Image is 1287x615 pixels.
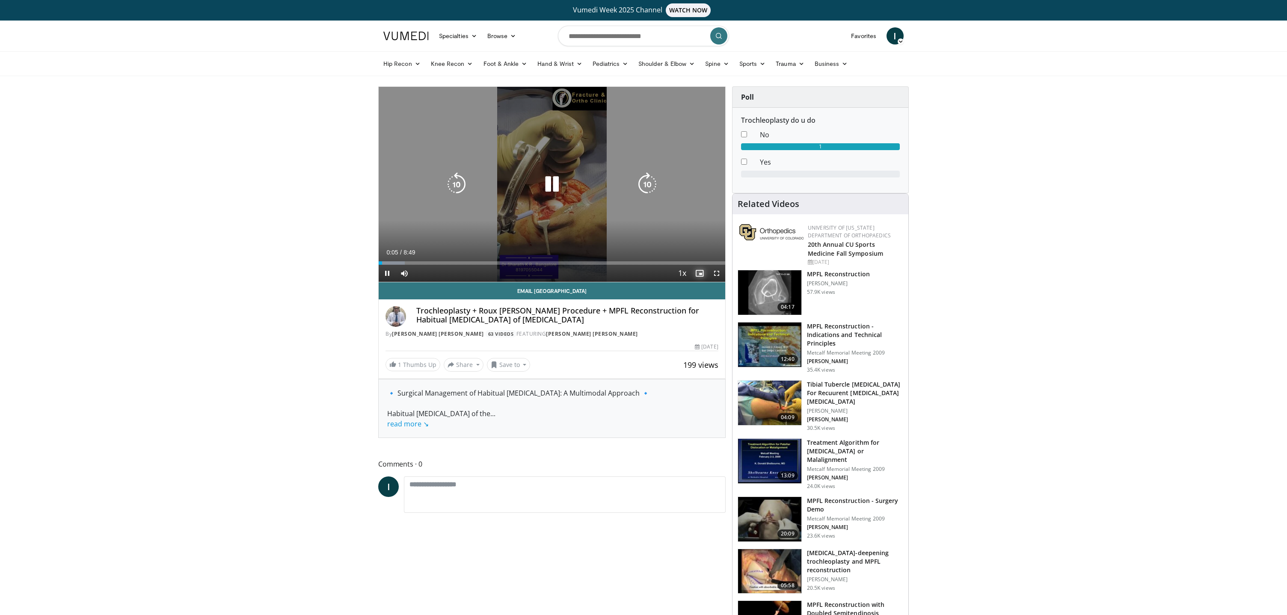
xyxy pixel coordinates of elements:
[807,474,903,481] p: [PERSON_NAME]
[546,330,638,337] a: [PERSON_NAME] [PERSON_NAME]
[738,549,801,594] img: XzOTlMlQSGUnbGTX4xMDoxOjB1O8AjAz_1.150x105_q85_crop-smart_upscale.jpg
[777,529,798,538] span: 20:09
[734,55,771,72] a: Sports
[738,322,903,373] a: 12:40 MPFL Reconstruction - Indications and Technical Principles Metcalf Memorial Meeting 2009 [P...
[378,458,726,470] span: Comments 0
[807,532,835,539] p: 23.6K views
[398,361,401,369] span: 1
[738,270,801,315] img: 38434_0000_3.png.150x105_q85_crop-smart_upscale.jpg
[386,306,406,327] img: Avatar
[807,585,835,591] p: 20.5K views
[807,408,903,414] p: [PERSON_NAME]
[387,419,429,429] a: read more ↘
[777,355,798,364] span: 12:40
[485,330,516,337] a: 63 Videos
[587,55,633,72] a: Pediatrics
[887,27,904,44] a: I
[738,438,903,490] a: 13:09 Treatment Algorithm for [MEDICAL_DATA] or Malalignment Metcalf Memorial Meeting 2009 [PERSO...
[771,55,810,72] a: Trauma
[738,380,903,432] a: 04:09 Tibial Tubercle [MEDICAL_DATA] For Recuurent [MEDICAL_DATA] [MEDICAL_DATA] [PERSON_NAME] [P...
[691,265,708,282] button: Enable picture-in-picture mode
[386,249,398,256] span: 0:05
[808,258,901,266] div: [DATE]
[807,515,903,522] p: Metcalf Memorial Meeting 2009
[741,116,900,124] h6: Trochleoplasty do u do
[741,92,754,102] strong: Poll
[808,240,883,257] a: 20th Annual CU Sports Medicine Fall Symposium
[741,143,900,150] div: 1
[846,27,881,44] a: Favorites
[695,343,718,351] div: [DATE]
[807,270,870,278] h3: MPFL Reconstruction
[738,270,903,315] a: 04:17 MPFL Reconstruction [PERSON_NAME] 57.9K views
[426,55,478,72] a: Knee Recon
[807,438,903,464] h3: Treatment Algorithm for [MEDICAL_DATA] or Malalignment
[482,27,522,44] a: Browse
[738,497,903,542] a: 20:09 MPFL Reconstruction - Surgery Demo Metcalf Memorial Meeting 2009 [PERSON_NAME] 23.6K views
[807,380,903,406] h3: Tibial Tubercle [MEDICAL_DATA] For Recuurent [MEDICAL_DATA] [MEDICAL_DATA]
[777,581,798,590] span: 05:58
[379,265,396,282] button: Pause
[807,322,903,348] h3: MPFL Reconstruction - Indications and Technical Principles
[378,476,399,497] a: I
[807,576,903,583] p: [PERSON_NAME]
[807,425,835,432] p: 30.5K views
[738,439,801,483] img: 642537_3.png.150x105_q85_crop-smart_upscale.jpg
[738,381,801,425] img: O0cEsGv5RdudyPNn5hMDoxOjB1O5lLKx_1.150x105_q85_crop-smart_upscale.jpg
[385,3,902,17] a: Vumedi Week 2025 ChannelWATCH NOW
[807,549,903,574] h3: [MEDICAL_DATA]-deepening trochleoplasty and MPFL reconstruction
[487,358,531,372] button: Save to
[807,280,870,287] p: [PERSON_NAME]
[807,483,835,490] p: 24.0K views
[807,289,835,296] p: 57.9K views
[386,330,718,338] div: By FEATURING
[383,32,429,40] img: VuMedi Logo
[558,26,729,46] input: Search topics, interventions
[379,87,725,282] video-js: Video Player
[674,265,691,282] button: Playback Rate
[378,55,426,72] a: Hip Recon
[392,330,484,337] a: [PERSON_NAME] [PERSON_NAME]
[434,27,482,44] a: Specialties
[807,466,903,473] p: Metcalf Memorial Meeting 2009
[810,55,853,72] a: Business
[683,360,718,370] span: 199 views
[633,55,700,72] a: Shoulder & Elbow
[807,358,903,365] p: [PERSON_NAME]
[807,416,903,423] p: [PERSON_NAME]
[387,409,495,429] span: ...
[777,471,798,480] span: 13:09
[738,322,801,367] img: 642458_3.png.150x105_q85_crop-smart_upscale.jpg
[403,249,415,256] span: 8:49
[807,367,835,373] p: 35.4K views
[400,249,402,256] span: /
[777,413,798,422] span: 04:09
[738,497,801,541] img: aren_3.png.150x105_q85_crop-smart_upscale.jpg
[738,199,799,209] h4: Related Videos
[379,261,725,265] div: Progress Bar
[444,358,483,372] button: Share
[386,358,440,371] a: 1 Thumbs Up
[666,3,711,17] span: WATCH NOW
[808,224,891,239] a: University of [US_STATE] Department of Orthopaedics
[708,265,725,282] button: Fullscreen
[739,224,804,240] img: 355603a8-37da-49b6-856f-e00d7e9307d3.png.150x105_q85_autocrop_double_scale_upscale_version-0.2.png
[532,55,587,72] a: Hand & Wrist
[700,55,734,72] a: Spine
[807,524,903,531] p: [PERSON_NAME]
[416,306,718,325] h4: Trochleoplasty + Roux [PERSON_NAME] Procedure + MPFL Reconstruction for Habitual [MEDICAL_DATA] o...
[478,55,533,72] a: Foot & Ankle
[738,549,903,594] a: 05:58 [MEDICAL_DATA]-deepening trochleoplasty and MPFL reconstruction [PERSON_NAME] 20.5K views
[379,282,725,299] a: Email [GEOGRAPHIC_DATA]
[807,497,903,514] h3: MPFL Reconstruction - Surgery Demo
[396,265,413,282] button: Mute
[807,349,903,356] p: Metcalf Memorial Meeting 2009
[753,130,906,140] dd: No
[387,388,717,429] div: 🔹 Surgical Management of Habitual [MEDICAL_DATA]: A Multimodal Approach 🔹 Habitual [MEDICAL_DATA]...
[753,157,906,167] dd: Yes
[777,303,798,311] span: 04:17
